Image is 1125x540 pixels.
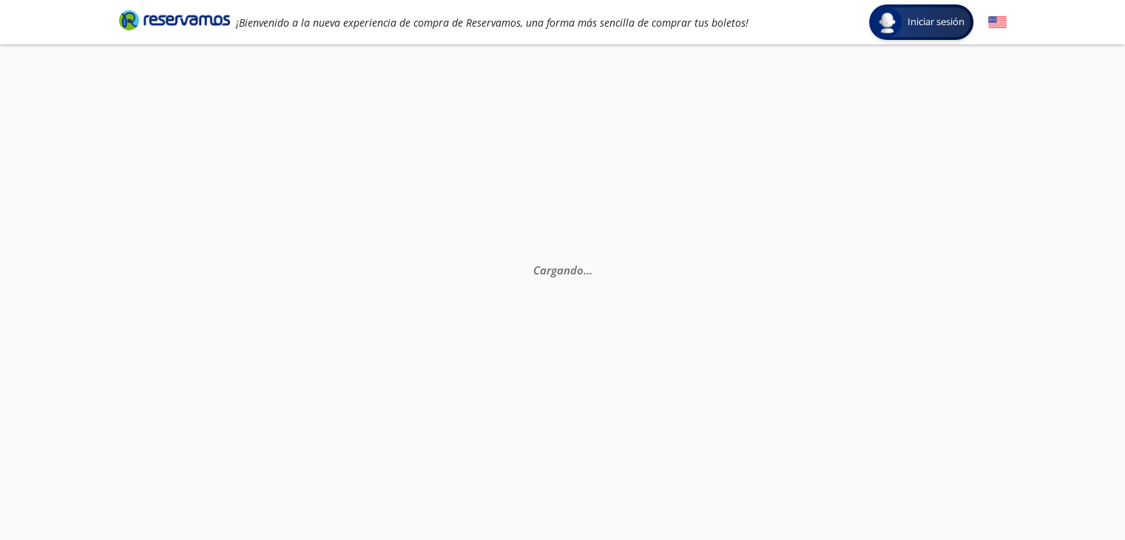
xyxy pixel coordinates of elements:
[119,9,230,36] a: Brand Logo
[589,263,592,277] span: .
[533,263,592,277] em: Cargando
[119,9,230,31] i: Brand Logo
[902,15,970,30] span: Iniciar sesión
[988,13,1007,32] button: English
[236,16,749,30] em: ¡Bienvenido a la nueva experiencia de compra de Reservamos, una forma más sencilla de comprar tus...
[583,263,586,277] span: .
[586,263,589,277] span: .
